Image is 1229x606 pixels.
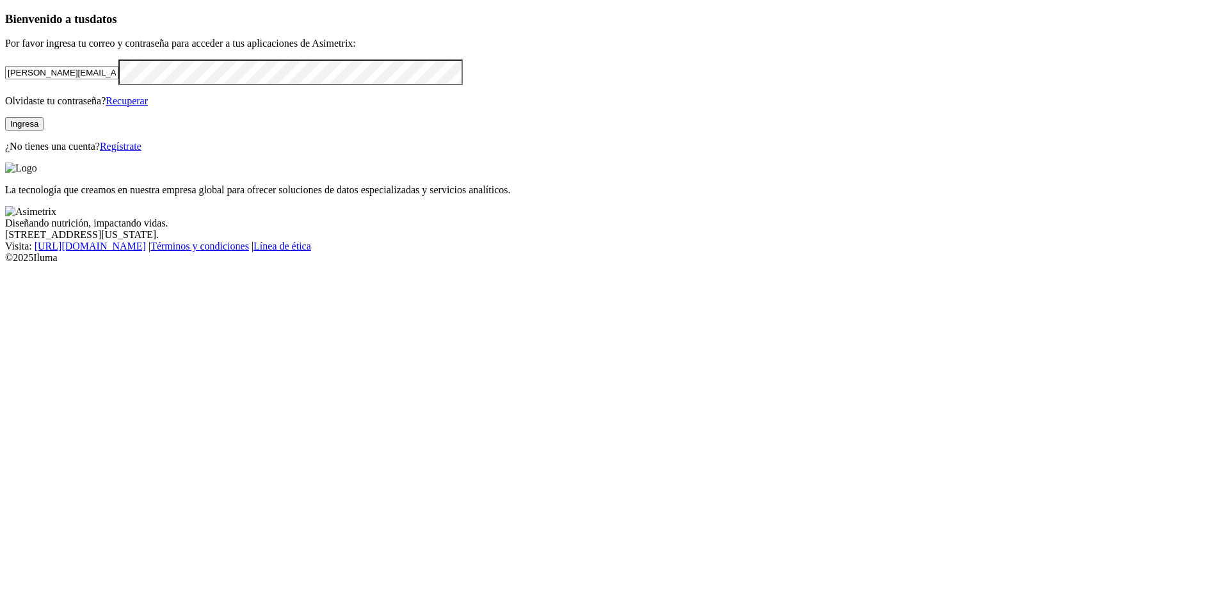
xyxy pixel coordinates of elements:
[5,252,1224,264] div: © 2025 Iluma
[5,218,1224,229] div: Diseñando nutrición, impactando vidas.
[5,38,1224,49] p: Por favor ingresa tu correo y contraseña para acceder a tus aplicaciones de Asimetrix:
[5,66,118,79] input: Tu correo
[100,141,141,152] a: Regístrate
[5,163,37,174] img: Logo
[5,117,44,131] button: Ingresa
[150,241,249,251] a: Términos y condiciones
[106,95,148,106] a: Recuperar
[35,241,146,251] a: [URL][DOMAIN_NAME]
[253,241,311,251] a: Línea de ética
[5,95,1224,107] p: Olvidaste tu contraseña?
[90,12,117,26] span: datos
[5,229,1224,241] div: [STREET_ADDRESS][US_STATE].
[5,12,1224,26] h3: Bienvenido a tus
[5,184,1224,196] p: La tecnología que creamos en nuestra empresa global para ofrecer soluciones de datos especializad...
[5,141,1224,152] p: ¿No tienes una cuenta?
[5,241,1224,252] div: Visita : | |
[5,206,56,218] img: Asimetrix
